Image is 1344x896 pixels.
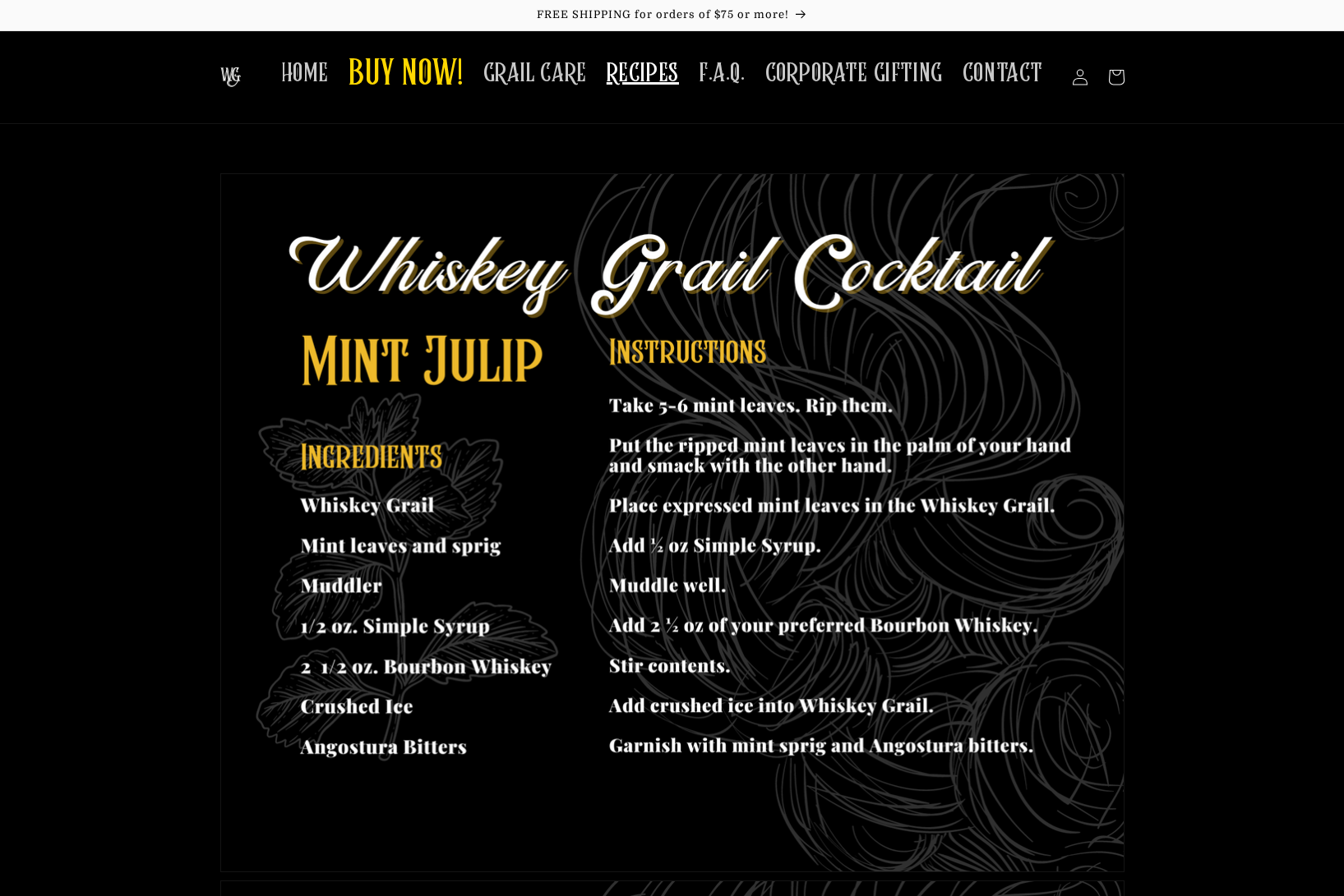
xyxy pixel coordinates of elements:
[953,48,1053,99] a: CONTACT
[963,57,1043,90] span: CONTACT
[483,57,587,90] span: GRAIL CARE
[339,43,473,108] a: BUY NOW!
[607,57,679,90] span: RECIPES
[473,48,597,99] a: GRAIL CARE
[689,48,755,99] a: F.A.Q.
[755,48,953,99] a: CORPORATE GIFTING
[271,48,339,99] a: HOME
[597,48,689,99] a: RECIPES
[699,57,746,90] span: F.A.Q.
[765,57,943,90] span: CORPORATE GIFTING
[281,57,329,90] span: HOME
[349,53,464,98] span: BUY NOW!
[220,67,241,87] img: The Whiskey Grail
[16,8,1328,22] p: FREE SHIPPING for orders of $75 or more!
